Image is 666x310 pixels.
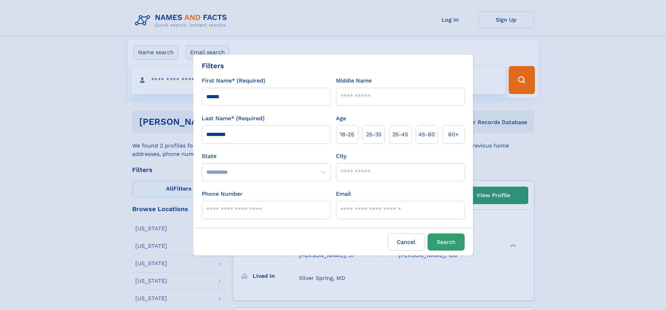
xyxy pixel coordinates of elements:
[340,130,354,139] span: 18‑25
[336,77,372,85] label: Middle Name
[336,152,346,160] label: City
[418,130,435,139] span: 45‑60
[202,114,265,123] label: Last Name* (Required)
[202,152,330,160] label: State
[202,77,265,85] label: First Name* (Required)
[366,130,381,139] span: 25‑35
[336,114,346,123] label: Age
[336,190,351,198] label: Email
[388,233,425,251] label: Cancel
[202,190,243,198] label: Phone Number
[202,60,224,71] div: Filters
[392,130,408,139] span: 35‑45
[448,130,459,139] span: 60+
[428,233,465,251] button: Search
